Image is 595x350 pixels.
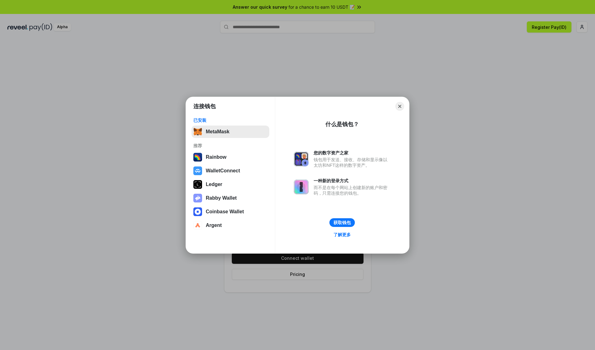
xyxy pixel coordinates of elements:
[206,209,244,215] div: Coinbase Wallet
[193,207,202,216] img: svg+xml,%3Csvg%20width%3D%2228%22%20height%3D%2228%22%20viewBox%3D%220%200%2028%2028%22%20fill%3D...
[193,143,267,148] div: 推荐
[333,220,351,225] div: 获取钱包
[192,219,269,232] button: Argent
[329,218,355,227] button: 获取钱包
[193,180,202,189] img: svg+xml,%3Csvg%20xmlns%3D%22http%3A%2F%2Fwww.w3.org%2F2000%2Fsvg%22%20width%3D%2228%22%20height%3...
[206,195,237,201] div: Rabby Wallet
[193,194,202,202] img: svg+xml,%3Csvg%20xmlns%3D%22http%3A%2F%2Fwww.w3.org%2F2000%2Fsvg%22%20fill%3D%22none%22%20viewBox...
[325,121,359,128] div: 什么是钱包？
[192,178,269,191] button: Ledger
[206,154,227,160] div: Rainbow
[206,223,222,228] div: Argent
[192,192,269,204] button: Rabby Wallet
[193,166,202,175] img: svg+xml,%3Csvg%20width%3D%2228%22%20height%3D%2228%22%20viewBox%3D%220%200%2028%2028%22%20fill%3D...
[192,126,269,138] button: MetaMask
[192,165,269,177] button: WalletConnect
[193,117,267,123] div: 已安装
[333,232,351,237] div: 了解更多
[193,221,202,230] img: svg+xml,%3Csvg%20width%3D%2228%22%20height%3D%2228%22%20viewBox%3D%220%200%2028%2028%22%20fill%3D...
[206,129,229,135] div: MetaMask
[314,185,390,196] div: 而不是在每个网站上创建新的账户和密码，只需连接您的钱包。
[330,231,355,239] a: 了解更多
[192,206,269,218] button: Coinbase Wallet
[314,150,390,156] div: 您的数字资产之家
[193,103,216,110] h1: 连接钱包
[193,153,202,162] img: svg+xml,%3Csvg%20width%3D%22120%22%20height%3D%22120%22%20viewBox%3D%220%200%20120%20120%22%20fil...
[314,178,390,184] div: 一种新的登录方式
[314,157,390,168] div: 钱包用于发送、接收、存储和显示像以太坊和NFT这样的数字资产。
[192,151,269,163] button: Rainbow
[395,102,404,111] button: Close
[193,127,202,136] img: svg+xml,%3Csvg%20fill%3D%22none%22%20height%3D%2233%22%20viewBox%3D%220%200%2035%2033%22%20width%...
[206,182,222,187] div: Ledger
[294,179,309,194] img: svg+xml,%3Csvg%20xmlns%3D%22http%3A%2F%2Fwww.w3.org%2F2000%2Fsvg%22%20fill%3D%22none%22%20viewBox...
[294,152,309,166] img: svg+xml,%3Csvg%20xmlns%3D%22http%3A%2F%2Fwww.w3.org%2F2000%2Fsvg%22%20fill%3D%22none%22%20viewBox...
[206,168,240,174] div: WalletConnect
